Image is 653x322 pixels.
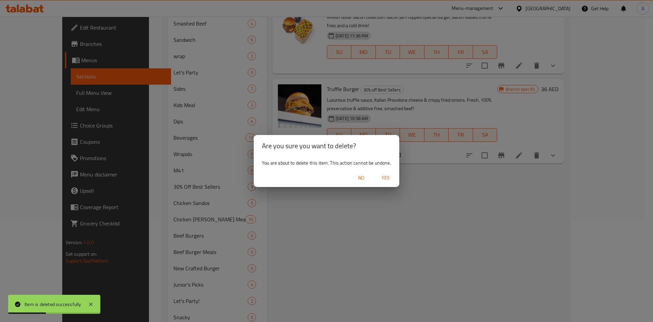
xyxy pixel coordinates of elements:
span: No [353,174,369,182]
span: Yes [378,174,394,182]
button: No [350,172,372,184]
button: Yes [375,172,397,184]
h2: Are you sure you want to delete? [262,140,391,151]
div: Item is deleted successfully [24,301,81,308]
div: You are about to delete this item. This action cannot be undone. [254,157,399,169]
